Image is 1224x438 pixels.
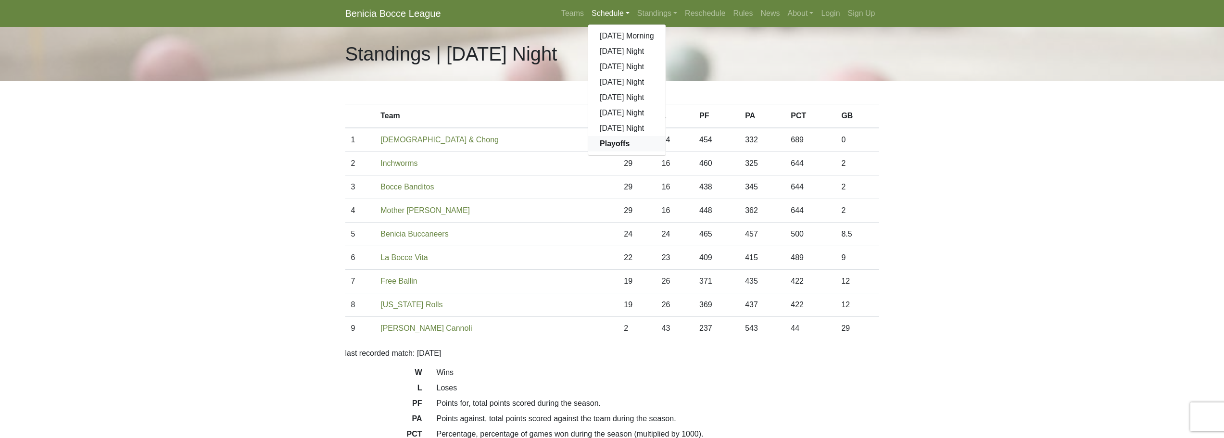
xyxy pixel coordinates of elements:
a: Rules [730,4,757,23]
td: 8 [345,293,375,317]
a: Standings [633,4,681,23]
td: 29 [835,317,879,340]
td: 8.5 [835,223,879,246]
td: 543 [739,317,785,340]
td: 237 [694,317,739,340]
a: Free Ballin [380,277,417,285]
td: 4 [345,199,375,223]
td: 448 [694,199,739,223]
td: 362 [739,199,785,223]
strong: Playoffs [600,139,630,148]
dt: W [338,367,429,382]
td: 422 [785,270,835,293]
a: [DATE] Morning [588,28,666,44]
td: 460 [694,152,739,175]
a: Benicia Buccaneers [380,230,448,238]
td: 489 [785,246,835,270]
dd: Loses [429,382,886,394]
td: 437 [739,293,785,317]
a: Bocce Banditos [380,183,434,191]
a: Playoffs [588,136,666,151]
td: 6 [345,246,375,270]
td: 29 [618,175,656,199]
a: [DATE] Night [588,121,666,136]
td: 12 [835,270,879,293]
a: Inchworms [380,159,417,167]
th: Team [375,104,618,128]
th: PCT [785,104,835,128]
td: 3 [345,175,375,199]
td: 689 [785,128,835,152]
td: 16 [656,175,694,199]
td: 457 [739,223,785,246]
th: PF [694,104,739,128]
td: 2 [835,175,879,199]
a: [PERSON_NAME] Cannoli [380,324,472,332]
td: 371 [694,270,739,293]
td: 2 [618,317,656,340]
td: 19 [618,293,656,317]
a: [DATE] Night [588,105,666,121]
td: 422 [785,293,835,317]
a: Login [817,4,844,23]
td: 9 [345,317,375,340]
th: GB [835,104,879,128]
td: 644 [785,199,835,223]
td: 2 [835,199,879,223]
a: [DEMOGRAPHIC_DATA] & Chong [380,136,499,144]
td: 5 [345,223,375,246]
a: La Bocce Vita [380,253,428,262]
td: 16 [656,199,694,223]
td: 2 [345,152,375,175]
td: 369 [694,293,739,317]
td: 44 [785,317,835,340]
td: 1 [345,128,375,152]
a: About [784,4,818,23]
a: [DATE] Night [588,90,666,105]
dt: PF [338,398,429,413]
a: [DATE] Night [588,44,666,59]
a: [DATE] Night [588,59,666,75]
dt: L [338,382,429,398]
a: Schedule [588,4,633,23]
td: 454 [694,128,739,152]
a: Sign Up [844,4,879,23]
td: 438 [694,175,739,199]
td: 345 [739,175,785,199]
dd: Points against, total points scored against the team during the season. [429,413,886,425]
td: 23 [656,246,694,270]
a: News [757,4,784,23]
td: 500 [785,223,835,246]
td: 16 [656,152,694,175]
td: 24 [656,223,694,246]
td: 29 [618,152,656,175]
td: 14 [656,128,694,152]
dd: Points for, total points scored during the season. [429,398,886,409]
dt: PA [338,413,429,428]
td: 26 [656,293,694,317]
h1: Standings | [DATE] Night [345,42,557,65]
a: [DATE] Night [588,75,666,90]
td: 644 [785,152,835,175]
td: 644 [785,175,835,199]
td: 7 [345,270,375,293]
a: Mother [PERSON_NAME] [380,206,470,214]
a: [US_STATE] Rolls [380,300,442,309]
a: Teams [557,4,588,23]
td: 2 [835,152,879,175]
td: 409 [694,246,739,270]
td: 12 [835,293,879,317]
td: 19 [618,270,656,293]
td: 26 [656,270,694,293]
td: 43 [656,317,694,340]
td: 415 [739,246,785,270]
p: last recorded match: [DATE] [345,348,879,359]
td: 29 [618,199,656,223]
th: L [656,104,694,128]
a: Benicia Bocce League [345,4,441,23]
td: 465 [694,223,739,246]
td: 332 [739,128,785,152]
td: 0 [835,128,879,152]
td: 22 [618,246,656,270]
td: 24 [618,223,656,246]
